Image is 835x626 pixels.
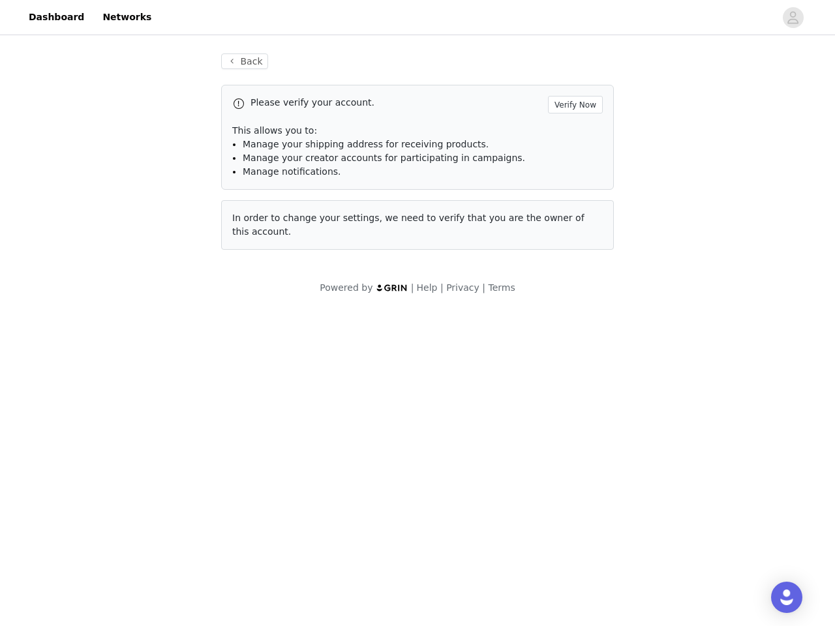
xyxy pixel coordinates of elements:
div: avatar [787,7,799,28]
span: | [482,282,485,293]
a: Help [417,282,438,293]
a: Networks [95,3,159,32]
span: Manage your shipping address for receiving products. [243,139,489,149]
span: Manage your creator accounts for participating in campaigns. [243,153,525,163]
a: Dashboard [21,3,92,32]
span: In order to change your settings, we need to verify that you are the owner of this account. [232,213,584,237]
span: | [440,282,444,293]
button: Verify Now [548,96,603,113]
span: Manage notifications. [243,166,341,177]
button: Back [221,53,268,69]
p: Please verify your account. [250,96,543,110]
span: Powered by [320,282,372,293]
a: Privacy [446,282,479,293]
img: logo [376,284,408,292]
span: | [411,282,414,293]
div: Open Intercom Messenger [771,582,802,613]
a: Terms [488,282,515,293]
p: This allows you to: [232,124,603,138]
